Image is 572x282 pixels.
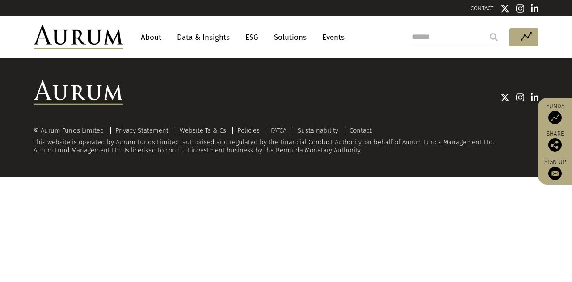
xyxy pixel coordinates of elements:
[34,127,109,134] div: © Aurum Funds Limited
[500,4,509,13] img: Twitter icon
[136,29,166,46] a: About
[548,138,562,152] img: Share this post
[172,29,234,46] a: Data & Insights
[271,126,286,135] a: FATCA
[543,131,568,152] div: Share
[471,5,494,12] a: CONTACT
[516,4,524,13] img: Instagram icon
[241,29,263,46] a: ESG
[531,93,539,102] img: Linkedin icon
[516,93,524,102] img: Instagram icon
[180,126,226,135] a: Website Ts & Cs
[34,80,123,105] img: Aurum Logo
[237,126,260,135] a: Policies
[318,29,345,46] a: Events
[34,127,538,154] div: This website is operated by Aurum Funds Limited, authorised and regulated by the Financial Conduc...
[543,158,568,180] a: Sign up
[500,93,509,102] img: Twitter icon
[531,4,539,13] img: Linkedin icon
[115,126,168,135] a: Privacy Statement
[349,126,372,135] a: Contact
[298,126,338,135] a: Sustainability
[485,28,503,46] input: Submit
[543,102,568,124] a: Funds
[548,167,562,180] img: Sign up to our newsletter
[269,29,311,46] a: Solutions
[34,25,123,49] img: Aurum
[548,111,562,124] img: Access Funds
